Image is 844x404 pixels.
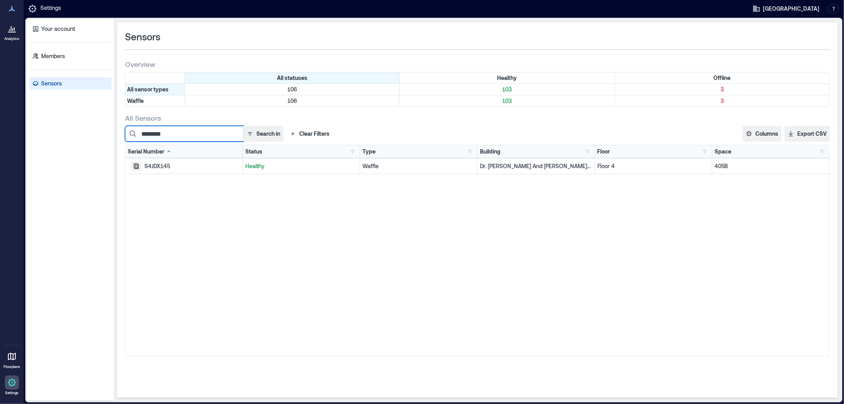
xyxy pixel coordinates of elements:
p: 3 [616,85,828,93]
p: Your account [41,25,75,33]
button: Columns [743,126,781,142]
p: Sensors [41,80,62,87]
div: Type [362,148,376,156]
button: [GEOGRAPHIC_DATA] [750,2,822,15]
div: S4JDX145 [144,162,240,170]
div: Waffle [362,162,475,170]
p: 106 [186,97,398,105]
div: Filter by Type: Waffle & Status: Healthy [400,95,615,106]
p: Dr. [PERSON_NAME] And [PERSON_NAME] [PERSON_NAME] [480,162,592,170]
div: Filter by Status: Offline [615,72,829,83]
p: Floorplans [4,364,20,369]
span: Sensors [125,30,160,43]
p: Members [41,52,65,60]
p: 103 [401,97,613,105]
div: Space [715,148,731,156]
p: 103 [401,85,613,93]
a: Members [29,50,112,63]
p: Analytics [4,36,19,41]
p: 106 [186,85,398,93]
p: Settings [40,4,61,13]
span: [GEOGRAPHIC_DATA] [763,5,819,13]
p: Floor 4 [597,162,710,170]
button: Search in [243,126,283,142]
div: Floor [597,148,610,156]
p: Healthy [245,162,358,170]
div: Filter by Status: Healthy [400,72,615,83]
p: Settings [5,391,19,395]
div: Serial Number [128,148,172,156]
a: Settings [2,373,21,398]
div: Filter by Type: Waffle & Status: Offline [615,95,829,106]
span: All Sensors [125,113,161,123]
button: Export CSV [785,126,830,142]
div: Status [245,148,262,156]
div: Filter by Type: Waffle [125,95,185,106]
div: Building [480,148,501,156]
span: Overview [125,59,155,69]
a: Floorplans [1,347,23,372]
p: 3 [616,97,828,105]
a: Your account [29,23,112,35]
a: Sensors [29,77,112,90]
a: Analytics [2,19,22,44]
p: 405B [715,162,827,170]
button: Clear Filters [286,126,333,142]
div: All sensor types [125,84,185,95]
div: All statuses [185,72,400,83]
